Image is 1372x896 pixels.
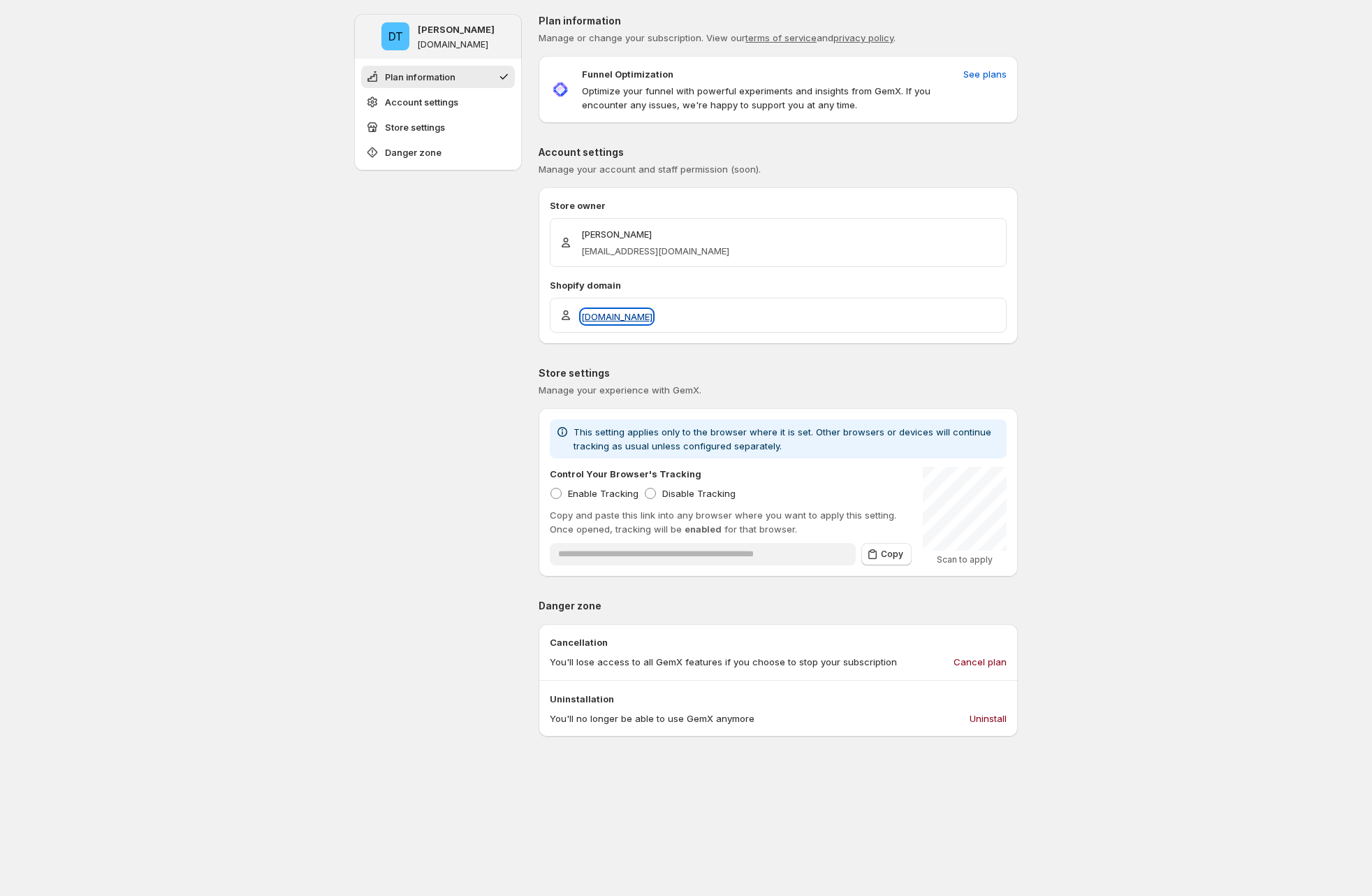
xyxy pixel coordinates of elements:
[550,635,1007,649] p: Cancellation
[385,120,445,134] span: Store settings
[861,543,912,565] button: Copy
[923,554,1007,565] p: Scan to apply
[385,145,441,159] span: Danger zone
[381,22,409,50] span: Duc Trinh
[574,426,991,451] span: This setting applies only to the browser where it is set. Other browsers or devices will continue...
[550,655,897,669] p: You'll lose access to all GemX features if you choose to stop your subscription
[388,29,403,43] text: DT
[539,366,1018,380] p: Store settings
[550,467,701,481] p: Control Your Browser's Tracking
[550,711,754,725] p: You'll no longer be able to use GemX anymore
[945,651,1015,673] button: Cancel plan
[568,488,638,499] span: Enable Tracking
[550,508,912,536] p: Copy and paste this link into any browser where you want to apply this setting. Once opened, trac...
[361,66,515,88] button: Plan information
[550,198,1007,212] p: Store owner
[361,141,515,164] button: Danger zone
[581,244,729,258] p: [EMAIL_ADDRESS][DOMAIN_NAME]
[418,22,495,36] p: [PERSON_NAME]
[539,32,896,43] span: Manage or change your subscription. View our and .
[970,711,1007,725] span: Uninstall
[581,227,729,241] p: [PERSON_NAME]
[955,63,1015,85] button: See plans
[833,32,893,43] a: privacy policy
[539,599,1018,613] p: Danger zone
[881,549,903,560] span: Copy
[961,707,1015,730] button: Uninstall
[550,692,1007,706] p: Uninstallation
[418,39,488,50] p: [DOMAIN_NAME]
[963,67,1007,81] span: See plans
[550,79,571,100] img: Funnel Optimization
[662,488,736,499] span: Disable Tracking
[539,14,1018,28] p: Plan information
[550,278,1007,292] p: Shopify domain
[581,310,652,324] a: [DOMAIN_NAME]
[539,164,761,175] span: Manage your account and staff permission (soon).
[361,116,515,138] button: Store settings
[385,95,458,109] span: Account settings
[685,523,722,535] span: enabled
[385,70,455,84] span: Plan information
[745,32,817,43] a: terms of service
[582,84,958,112] p: Optimize your funnel with powerful experiments and insights from GemX. If you encounter any issue...
[539,384,701,396] span: Manage your experience with GemX.
[954,655,1007,669] span: Cancel plan
[361,91,515,113] button: Account settings
[539,145,1018,159] p: Account settings
[582,67,673,81] p: Funnel Optimization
